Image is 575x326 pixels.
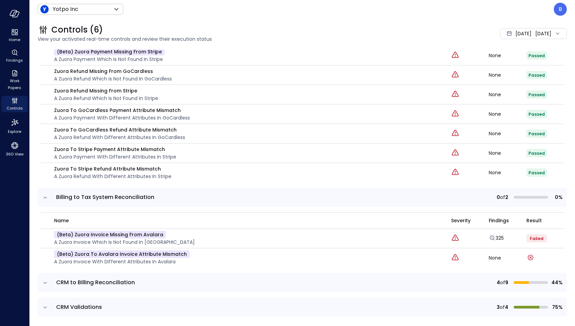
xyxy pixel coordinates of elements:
[554,3,567,16] div: Boaz
[51,24,103,35] span: Controls (6)
[54,250,190,258] p: (beta) Zuora to Avalara Invoice Attribute Mismatch
[526,253,535,262] div: Control run failed on: Jul 30, 2025 Error message: state` = 'posted' AND `billing_invoice.foreign...
[515,30,532,37] span: [DATE]
[54,238,195,246] p: A Zuora Invoice which is not found in [GEOGRAPHIC_DATA]
[8,128,21,135] span: Explore
[1,140,28,158] div: 360 View
[42,194,49,201] button: expand row
[54,134,185,141] p: A Zuora Refund with different attributes in GoCardless
[559,5,562,13] p: B
[451,234,459,243] div: Critical
[54,126,185,134] p: Zuora to GoCardless Refund Attribute Mismatch
[451,110,459,118] div: Critical
[54,48,165,55] p: (beta) Zuora Payment Missing from Stripe
[489,92,526,97] div: None
[54,165,171,173] p: Zuora to Stripe Refund Attribute Mismatch
[451,51,459,60] div: Critical
[528,72,545,78] span: Passed
[489,217,509,224] span: Findings
[451,71,459,79] div: Critical
[551,279,563,286] span: 44%
[40,5,49,13] img: Icon
[1,96,28,112] div: Controls
[528,111,545,117] span: Passed
[56,278,135,286] span: CRM to Billing Reconciliation
[528,150,545,156] span: Passed
[6,57,23,64] span: Findings
[54,153,176,161] p: A Zuora Payment with different attributes in Stripe
[54,67,172,75] p: Zuora Refund Missing from GoCardless
[500,193,505,201] span: of
[489,73,526,77] div: None
[500,279,505,286] span: of
[497,193,500,201] span: 0
[54,106,190,114] p: Zuora to GoCardless Payment Attribute Mismatch
[551,303,563,311] span: 75%
[526,217,542,224] span: Result
[54,258,190,265] p: A Zuora Invoice with different attributes in Avalara
[38,35,399,43] span: View your activated real-time controls and review their execution status
[9,36,20,43] span: Home
[42,279,49,286] button: expand row
[451,217,471,224] span: Severity
[489,255,526,260] div: None
[54,146,176,153] p: Zuora to Stripe Payment Attribute Mismatch
[1,27,28,44] div: Home
[505,279,508,286] span: 9
[497,279,500,286] span: 4
[42,304,49,311] button: expand row
[497,303,500,311] span: 3
[54,173,171,180] p: A Zuora Refund with different attributes in Stripe
[451,129,459,138] div: Critical
[505,303,508,311] span: 4
[54,87,158,95] p: Zuora Refund Missing from Stripe
[489,112,526,116] div: None
[451,90,459,99] div: Critical
[489,236,504,243] a: Explore findings
[54,114,190,122] p: A Zuora Payment with different attributes in GoCardless
[7,105,23,112] span: Controls
[1,48,28,64] div: Findings
[451,253,459,262] div: Critical
[54,95,158,102] p: A Zuora Refund which is not found in Stripe
[528,170,545,176] span: Passed
[6,151,24,158] span: 360 View
[528,92,545,98] span: Passed
[528,53,545,59] span: Passed
[489,131,526,136] div: None
[451,149,459,158] div: Critical
[451,168,459,177] div: Critical
[56,303,102,311] span: CRM Validations
[53,5,78,13] p: Yotpo Inc
[54,75,172,83] p: A Zuora Refund which is not found in GoCardless
[56,193,154,201] span: Billing to Tax System Reconciliation
[489,53,526,58] div: None
[530,236,544,241] span: Failed
[1,116,28,136] div: Explore
[1,68,28,92] div: Work Papers
[528,131,545,137] span: Passed
[551,193,563,201] span: 0%
[489,235,504,241] a: 325
[505,193,508,201] span: 2
[500,303,505,311] span: of
[54,231,166,238] p: (beta) Zuora Invoice Missing from Avalara
[489,170,526,175] div: None
[54,55,165,63] p: A Zuora Payment which is not found in Stripe
[4,77,25,91] span: Work Papers
[54,217,69,224] span: name
[489,151,526,155] div: None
